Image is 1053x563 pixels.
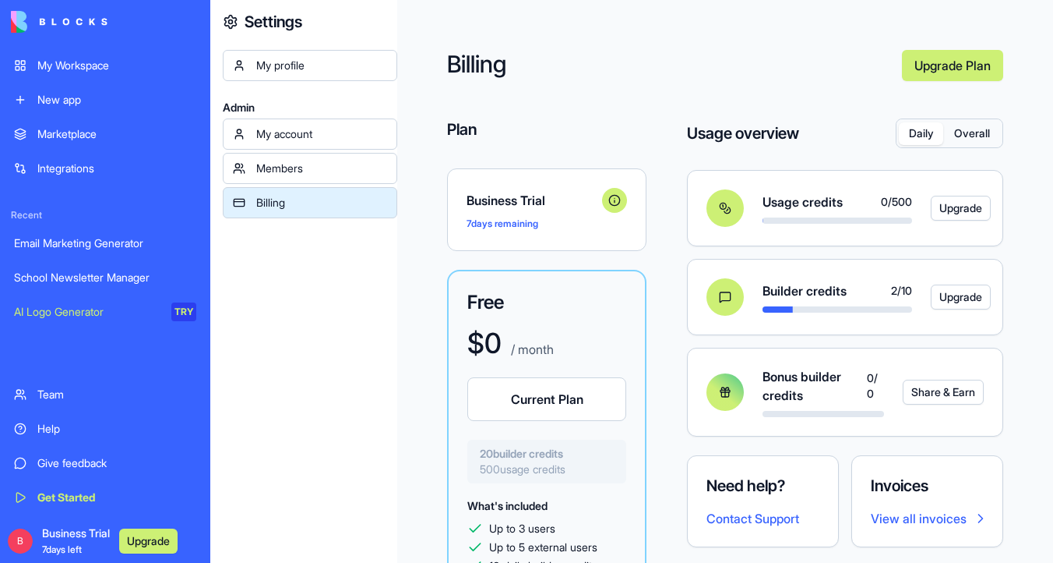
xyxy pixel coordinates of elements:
a: School Newsletter Manager [5,262,206,293]
h4: Usage overview [687,122,799,144]
a: Upgrade [931,285,965,310]
h1: $ 0 [467,328,502,359]
div: Members [256,161,387,176]
div: Integrations [37,161,196,176]
h4: Plan [447,119,646,140]
a: Integrations [5,153,206,184]
a: Marketplace [5,119,206,150]
a: Upgrade [931,196,965,221]
div: My account [256,126,387,142]
a: View all invoices [871,509,984,528]
span: Up to 5 external users [489,540,597,555]
span: 20 builder credits [480,446,614,462]
div: My Workspace [37,58,196,73]
span: 0 / 500 [881,194,912,210]
div: Get Started [37,490,196,505]
a: AI Logo GeneratorTRY [5,296,206,328]
button: Share & Earn [903,380,984,405]
div: Marketplace [37,126,196,142]
a: Email Marketing Generator [5,228,206,259]
a: Upgrade Plan [902,50,1003,81]
div: Email Marketing Generator [14,235,196,251]
a: My Workspace [5,50,206,81]
button: Contact Support [706,509,799,528]
a: My account [223,119,397,150]
button: Current Plan [467,377,626,421]
div: Billing [256,195,387,211]
a: Members [223,153,397,184]
div: TRY [171,303,196,321]
button: Upgrade [119,529,178,554]
h2: Billing [447,50,889,81]
div: AI Logo Generator [14,304,160,320]
span: What's included [467,499,548,512]
span: 7 days remaining [467,218,538,229]
span: B [8,529,33,554]
h4: Settings [245,11,302,33]
a: Give feedback [5,448,206,479]
img: logo [11,11,107,33]
div: My profile [256,58,387,73]
a: My profile [223,50,397,81]
span: 2 / 10 [891,283,912,299]
span: Admin [223,100,397,115]
a: Get Started [5,482,206,513]
span: Business Trial [467,191,596,210]
span: Up to 3 users [489,521,555,536]
p: / month [508,340,554,359]
a: Billing [223,187,397,218]
a: Help [5,413,206,444]
button: Upgrade [931,285,991,310]
a: New app [5,84,206,115]
span: 500 usage credits [480,462,614,477]
span: Builder credits [762,281,847,300]
span: Business Trial [42,526,110,557]
span: 7 days left [42,544,82,555]
button: Overall [943,122,1000,145]
div: School Newsletter Manager [14,270,196,285]
span: Bonus builder credits [762,367,867,405]
button: Daily [899,122,943,145]
button: Upgrade [931,196,991,221]
div: Help [37,421,196,437]
div: Give feedback [37,455,196,471]
span: Usage credits [762,193,843,211]
h3: Free [467,290,626,315]
div: New app [37,92,196,108]
h4: Need help? [706,475,819,497]
span: Recent [5,209,206,221]
a: Team [5,379,206,410]
span: 0 / 0 [867,370,884,402]
h4: Invoices [871,475,984,497]
div: Team [37,387,196,402]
